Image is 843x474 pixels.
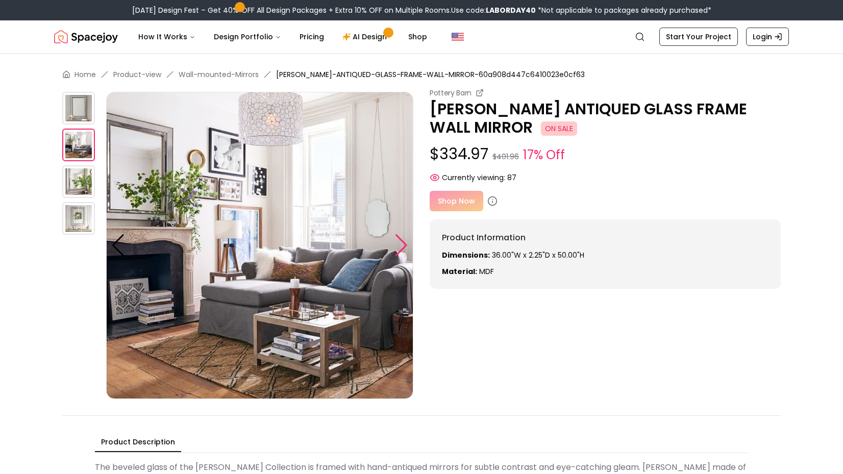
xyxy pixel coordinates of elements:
[442,266,477,277] strong: Material:
[452,31,464,43] img: United States
[442,232,768,244] h6: Product Information
[62,69,781,80] nav: breadcrumb
[54,20,789,53] nav: Global
[62,202,95,235] img: https://storage.googleapis.com/spacejoy-main/assets/60a908d447c6410023e0cf63/product_3_13ofnm3pdd24c
[746,28,789,46] a: Login
[54,27,118,47] a: Spacejoy
[62,92,95,124] img: https://storage.googleapis.com/spacejoy-main/assets/60a908d447c6410023e0cf63/product_0_h4eb2f4b6f7b
[291,27,332,47] a: Pricing
[451,5,536,15] span: Use code:
[113,69,161,80] a: Product-view
[442,250,768,260] p: 36.00"W x 2.25"D x 50.00"H
[130,27,204,47] button: How It Works
[430,88,472,98] small: Pottery Barn
[492,152,519,162] small: $401.96
[206,27,289,47] button: Design Portfolio
[507,172,516,183] span: 87
[430,100,781,137] p: [PERSON_NAME] ANTIQUED GLASS FRAME WALL MIRROR
[430,145,781,164] p: $334.97
[179,69,259,80] a: Wall-mounted-Mirrors
[479,266,494,277] span: MDF
[62,165,95,198] img: https://storage.googleapis.com/spacejoy-main/assets/60a908d447c6410023e0cf63/product_2_h3elc29gkcg8
[75,69,96,80] a: Home
[442,172,505,183] span: Currently viewing:
[106,92,413,399] img: https://storage.googleapis.com/spacejoy-main/assets/60a908d447c6410023e0cf63/product_1_dk260el425n
[276,69,585,80] span: [PERSON_NAME]-ANTIQUED-GLASS-FRAME-WALL-MIRROR-60a908d447c6410023e0cf63
[54,27,118,47] img: Spacejoy Logo
[132,5,711,15] div: [DATE] Design Fest – Get 40% OFF All Design Packages + Extra 10% OFF on Multiple Rooms.
[334,27,398,47] a: AI Design
[95,433,181,452] button: Product Description
[130,27,435,47] nav: Main
[486,5,536,15] b: LABORDAY40
[536,5,711,15] span: *Not applicable to packages already purchased*
[659,28,738,46] a: Start Your Project
[400,27,435,47] a: Shop
[541,121,577,136] span: ON SALE
[442,250,490,260] strong: Dimensions:
[62,129,95,161] img: https://storage.googleapis.com/spacejoy-main/assets/60a908d447c6410023e0cf63/product_1_dk260el425n
[523,146,565,164] small: 17% Off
